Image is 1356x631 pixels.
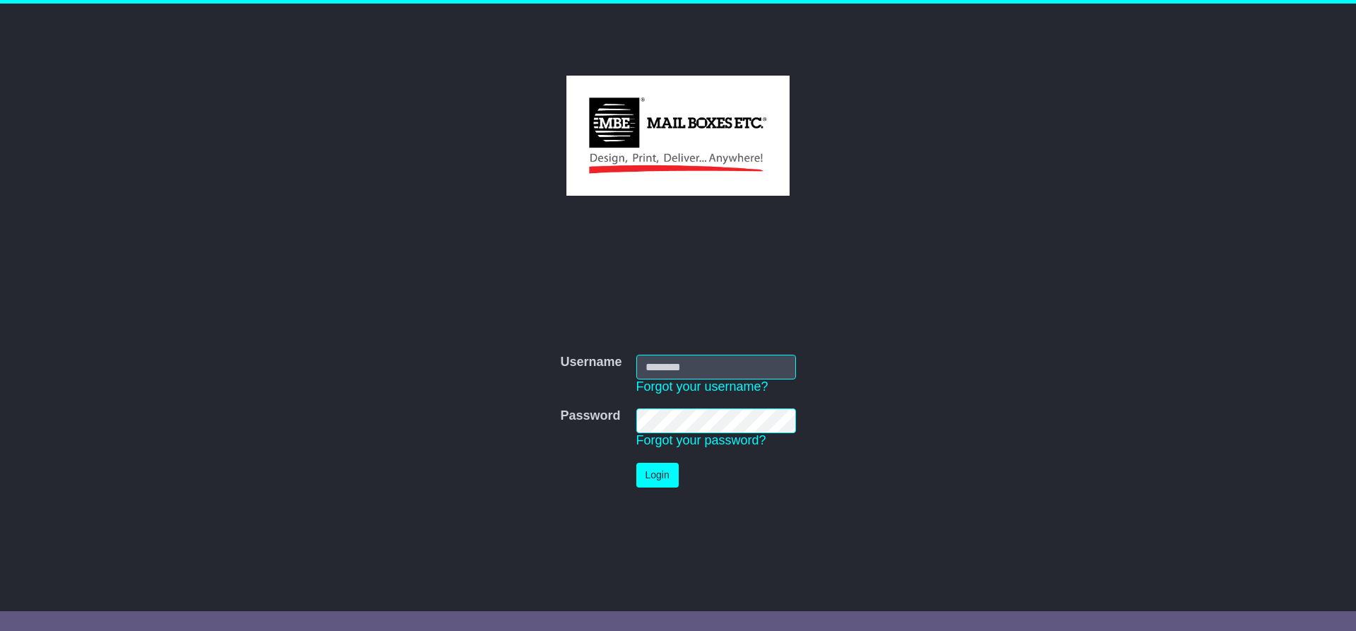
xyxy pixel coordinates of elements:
[636,463,679,488] button: Login
[560,355,621,370] label: Username
[560,408,620,424] label: Password
[636,379,768,394] a: Forgot your username?
[566,76,789,196] img: MBE Macquarie Park
[636,433,766,447] a: Forgot your password?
